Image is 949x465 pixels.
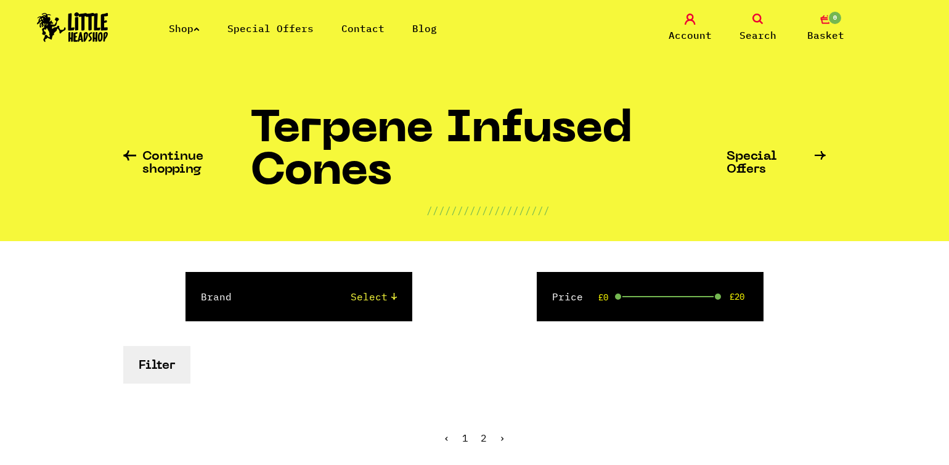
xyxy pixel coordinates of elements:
[807,28,844,43] span: Basket
[426,203,550,218] p: ////////////////////
[123,150,250,176] a: Continue shopping
[727,14,789,43] a: Search
[828,10,842,25] span: 0
[169,22,200,35] a: Shop
[412,22,437,35] a: Blog
[341,22,385,35] a: Contact
[462,432,468,444] a: 1
[481,432,487,444] span: 2
[201,289,232,304] label: Brand
[730,292,744,302] span: £20
[739,28,776,43] span: Search
[499,433,505,443] li: Next »
[795,14,857,43] a: 0 Basket
[499,432,505,444] span: ›
[598,292,608,302] span: £0
[227,22,314,35] a: Special Offers
[444,432,450,444] a: « Previous
[669,28,712,43] span: Account
[37,12,108,42] img: Little Head Shop Logo
[552,289,583,304] label: Price
[250,109,727,203] h1: Terpene Infused Cones
[727,150,826,176] a: Special Offers
[123,346,190,384] button: Filter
